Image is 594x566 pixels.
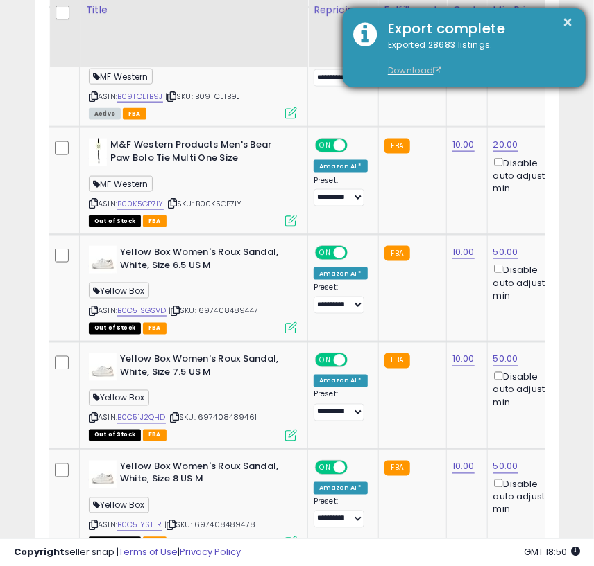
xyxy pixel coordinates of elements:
[314,160,368,173] div: Amazon AI *
[314,267,368,280] div: Amazon AI *
[89,139,297,225] div: ASIN:
[452,460,475,474] a: 10.00
[493,369,560,409] div: Disable auto adjust min
[89,430,141,441] span: All listings that are currently out of stock and unavailable for purchase on Amazon
[164,520,255,531] span: | SKU: 697408489478
[89,353,117,381] img: 31VRiys-2FL._SL40_.jpg
[120,353,289,382] b: Yellow Box Women's Roux Sandal, White, Size 7.5 US M
[377,39,575,78] div: Exported 28683 listings.
[452,3,482,18] div: Cost
[384,461,410,476] small: FBA
[143,323,167,335] span: FBA
[493,477,560,517] div: Disable auto adjust min
[89,19,297,118] div: ASIN:
[493,245,518,259] a: 50.00
[316,247,334,259] span: ON
[316,140,334,152] span: ON
[119,545,178,558] a: Terms of Use
[117,91,163,103] a: B09TCLTB9J
[14,545,65,558] strong: Copyright
[316,355,334,366] span: ON
[346,140,368,152] span: OFF
[384,246,410,261] small: FBA
[493,3,565,18] div: Min Price
[117,412,166,424] a: B0C51J2QHD
[117,198,164,210] a: B00K5GP7IY
[89,69,153,85] span: MF Western
[143,430,167,441] span: FBA
[314,3,373,18] div: Repricing
[89,283,149,299] span: Yellow Box
[120,246,289,275] b: Yellow Box Women's Roux Sandal, White, Size 6.5 US M
[314,283,368,314] div: Preset:
[524,545,580,558] span: 2025-08-12 18:50 GMT
[493,353,518,366] a: 50.00
[316,461,334,473] span: ON
[89,139,107,166] img: 31tTMxzLehL._SL40_.jpg
[89,323,141,335] span: All listings that are currently out of stock and unavailable for purchase on Amazon
[346,355,368,366] span: OFF
[89,215,141,227] span: All listings that are currently out of stock and unavailable for purchase on Amazon
[14,546,241,559] div: seller snap | |
[346,247,368,259] span: OFF
[165,91,241,102] span: | SKU: B09TCLTB9J
[120,461,289,490] b: Yellow Box Women's Roux Sandal, White, Size 8 US M
[314,176,368,207] div: Preset:
[169,305,258,316] span: | SKU: 697408489447
[89,497,149,513] span: Yellow Box
[493,460,518,474] a: 50.00
[388,64,442,76] a: Download
[377,19,575,39] div: Export complete
[85,3,302,18] div: Title
[314,390,368,421] div: Preset:
[452,245,475,259] a: 10.00
[89,461,117,488] img: 31VRiys-2FL._SL40_.jpg
[89,353,297,440] div: ASIN:
[110,139,279,168] b: M&F Western Products Men's Bear Paw Bolo Tie Multi One Size
[89,390,149,406] span: Yellow Box
[563,14,574,31] button: ×
[314,375,368,387] div: Amazon AI *
[89,176,153,192] span: MF Western
[314,55,368,87] div: Preset:
[452,138,475,152] a: 10.00
[493,138,518,152] a: 20.00
[117,305,167,317] a: B0C51SGSVD
[384,353,410,369] small: FBA
[314,482,368,495] div: Amazon AI *
[180,545,241,558] a: Privacy Policy
[384,3,441,18] div: Fulfillment
[89,246,297,333] div: ASIN:
[143,215,167,227] span: FBA
[346,461,368,473] span: OFF
[384,139,410,154] small: FBA
[123,108,146,120] span: FBA
[168,412,257,423] span: | SKU: 697408489461
[493,262,560,302] div: Disable auto adjust min
[166,198,242,209] span: | SKU: B00K5GP7IY
[89,246,117,274] img: 31VRiys-2FL._SL40_.jpg
[452,353,475,366] a: 10.00
[89,108,121,120] span: All listings currently available for purchase on Amazon
[314,497,368,529] div: Preset:
[117,520,162,531] a: B0C51YSTTR
[493,155,560,195] div: Disable auto adjust min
